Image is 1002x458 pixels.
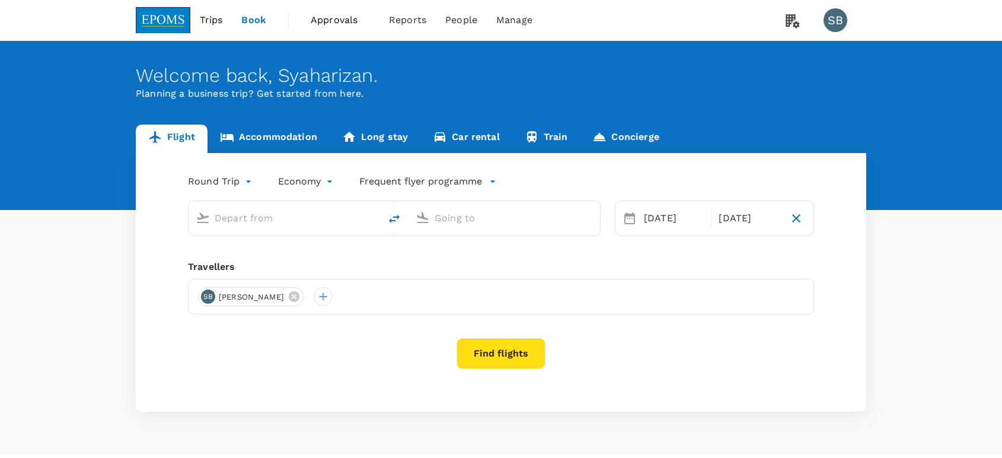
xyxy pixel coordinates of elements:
[420,125,512,153] a: Car rental
[372,217,374,219] button: Open
[580,125,671,153] a: Concierge
[136,65,866,87] div: Welcome back , Syaharizan .
[200,13,223,27] span: Trips
[330,125,420,153] a: Long stay
[136,87,866,101] p: Planning a business trip? Get started from here.
[201,290,215,304] div: SB
[311,13,370,27] span: Approvals
[824,8,847,32] div: SB
[136,125,208,153] a: Flight
[359,174,482,189] p: Frequent flyer programme
[435,209,575,227] input: Going to
[639,206,709,230] div: [DATE]
[215,209,355,227] input: Depart from
[241,13,266,27] span: Book
[278,172,336,191] div: Economy
[380,205,409,233] button: delete
[188,172,254,191] div: Round Trip
[496,13,532,27] span: Manage
[457,338,545,369] button: Find flights
[592,217,594,219] button: Open
[208,125,330,153] a: Accommodation
[389,13,426,27] span: Reports
[212,291,291,303] span: [PERSON_NAME]
[512,125,580,153] a: Train
[188,260,814,274] div: Travellers
[198,287,304,306] div: SB[PERSON_NAME]
[136,7,190,33] img: EPOMS SDN BHD
[445,13,477,27] span: People
[714,206,783,230] div: [DATE]
[359,174,496,189] button: Frequent flyer programme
